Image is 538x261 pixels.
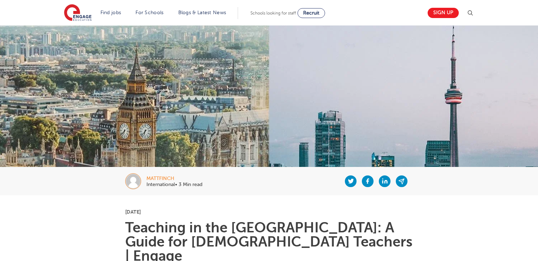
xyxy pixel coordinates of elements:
[428,8,459,18] a: Sign up
[178,10,226,15] a: Blogs & Latest News
[146,182,202,187] p: International• 3 Min read
[135,10,163,15] a: For Schools
[303,10,319,16] span: Recruit
[250,11,296,16] span: Schools looking for staff
[64,4,92,22] img: Engage Education
[297,8,325,18] a: Recruit
[125,209,413,214] p: [DATE]
[100,10,121,15] a: Find jobs
[146,176,202,181] div: mattfinch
